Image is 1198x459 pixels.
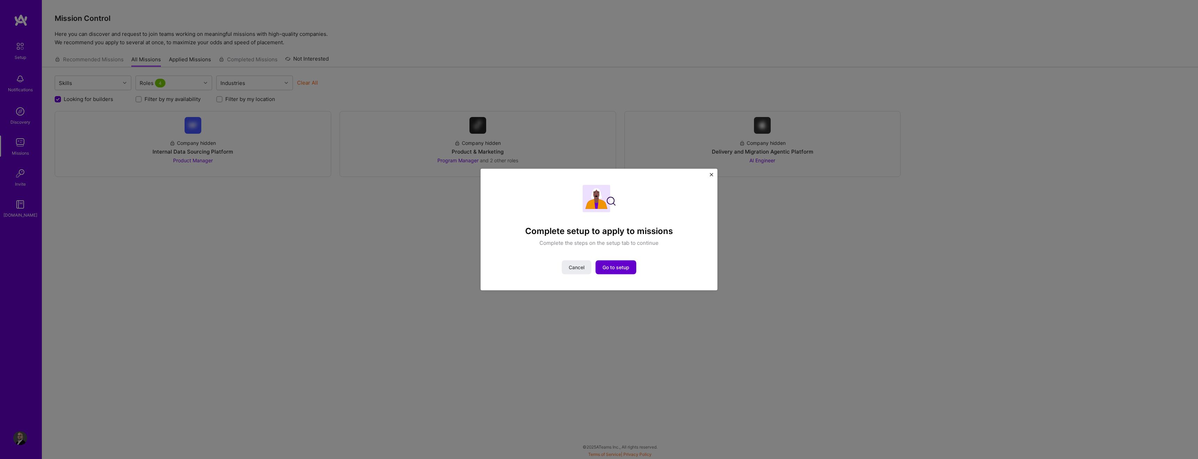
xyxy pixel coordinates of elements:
h4: Complete setup to apply to missions [525,226,673,236]
button: Cancel [562,260,591,274]
button: Go to setup [596,260,636,274]
span: Go to setup [602,264,629,271]
img: Complete setup illustration [583,185,616,212]
button: Close [710,173,713,180]
p: Complete the steps on the setup tab to continue [539,239,659,246]
span: Cancel [569,264,584,271]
